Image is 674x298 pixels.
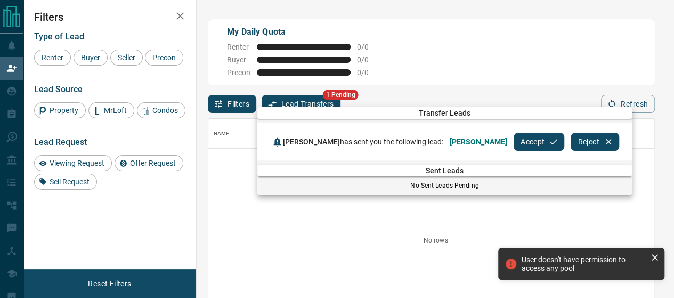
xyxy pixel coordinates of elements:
[571,133,619,151] button: Reject
[257,166,632,175] span: Sent Leads
[257,109,632,117] span: Transfer Leads
[257,181,632,190] p: No Sent Leads Pending
[522,255,646,272] div: User doesn't have permission to access any pool
[283,138,340,146] span: [PERSON_NAME]
[514,133,564,151] button: Accept
[450,138,507,146] span: [PERSON_NAME]
[283,138,443,146] span: has sent you the following lead:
